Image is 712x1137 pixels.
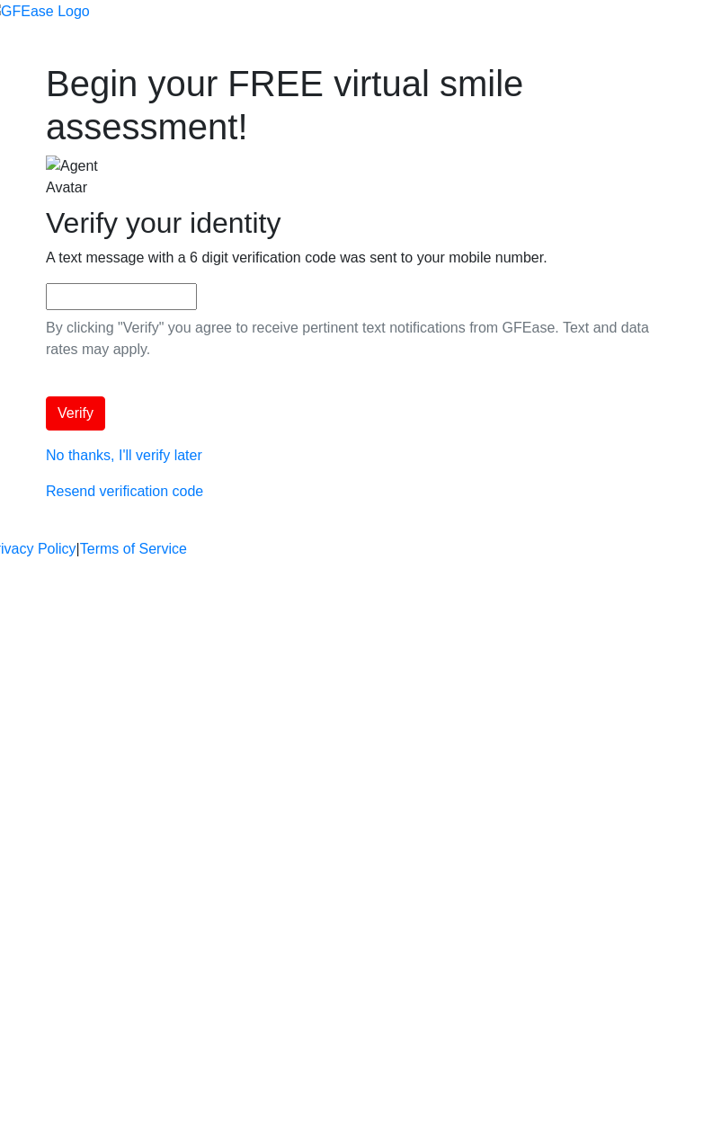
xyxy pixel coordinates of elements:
button: Verify [46,396,105,431]
a: Resend verification code [46,484,203,499]
a: No thanks, I'll verify later [46,448,202,463]
a: | [76,538,80,560]
p: A text message with a 6 digit verification code was sent to your mobile number. [46,247,666,269]
h1: Begin your FREE virtual smile assessment! [46,62,666,148]
img: Agent Avatar [46,155,127,199]
p: By clicking "Verify" you agree to receive pertinent text notifications from GFEase. Text and data... [46,317,666,360]
h2: Verify your identity [46,206,666,240]
a: Terms of Service [80,538,187,560]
